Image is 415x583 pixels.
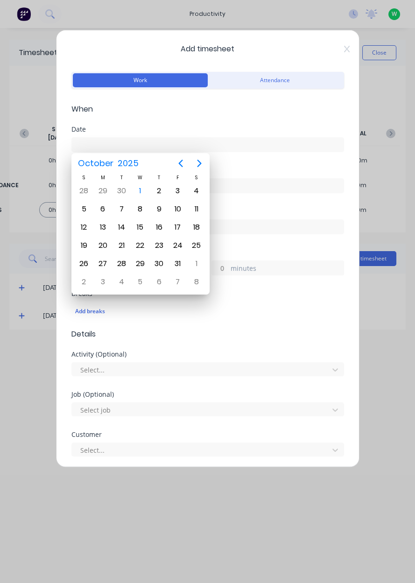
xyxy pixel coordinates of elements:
[149,174,168,182] div: T
[171,202,185,216] div: Friday, October 10, 2025
[212,261,228,275] input: 0
[71,126,344,133] div: Date
[71,43,344,55] span: Add timesheet
[75,305,340,317] div: Add breaks
[75,174,93,182] div: S
[114,239,128,253] div: Tuesday, October 21, 2025
[152,202,166,216] div: Thursday, October 9, 2025
[133,275,147,289] div: Wednesday, November 5, 2025
[169,174,187,182] div: F
[96,257,110,271] div: Monday, October 27, 2025
[152,184,166,198] div: Thursday, October 2, 2025
[190,257,204,271] div: Saturday, November 1, 2025
[171,257,185,271] div: Friday, October 31, 2025
[152,275,166,289] div: Thursday, November 6, 2025
[208,73,343,87] button: Attendance
[152,239,166,253] div: Thursday, October 23, 2025
[71,431,344,438] div: Customer
[171,275,185,289] div: Friday, November 7, 2025
[187,174,206,182] div: S
[131,174,149,182] div: W
[114,184,128,198] div: Tuesday, September 30, 2025
[77,184,91,198] div: Sunday, September 28, 2025
[77,275,91,289] div: Sunday, November 2, 2025
[133,257,147,271] div: Wednesday, October 29, 2025
[190,184,204,198] div: Saturday, October 4, 2025
[116,155,141,172] span: 2025
[71,329,344,340] span: Details
[73,73,208,87] button: Work
[114,202,128,216] div: Tuesday, October 7, 2025
[171,220,185,234] div: Friday, October 17, 2025
[72,155,145,172] button: October2025
[133,220,147,234] div: Wednesday, October 15, 2025
[96,184,110,198] div: Monday, September 29, 2025
[77,220,91,234] div: Sunday, October 12, 2025
[190,202,204,216] div: Saturday, October 11, 2025
[93,174,112,182] div: M
[96,275,110,289] div: Monday, November 3, 2025
[114,220,128,234] div: Tuesday, October 14, 2025
[71,104,344,115] span: When
[133,239,147,253] div: Wednesday, October 22, 2025
[77,202,91,216] div: Sunday, October 5, 2025
[171,239,185,253] div: Friday, October 24, 2025
[96,239,110,253] div: Monday, October 20, 2025
[71,351,344,358] div: Activity (Optional)
[96,202,110,216] div: Monday, October 6, 2025
[133,184,147,198] div: Today, Wednesday, October 1, 2025
[190,220,204,234] div: Saturday, October 18, 2025
[190,275,204,289] div: Saturday, November 8, 2025
[96,220,110,234] div: Monday, October 13, 2025
[190,154,209,173] button: Next page
[77,257,91,271] div: Sunday, October 26, 2025
[76,155,116,172] span: October
[71,391,344,398] div: Job (Optional)
[77,239,91,253] div: Sunday, October 19, 2025
[171,184,185,198] div: Friday, October 3, 2025
[152,257,166,271] div: Thursday, October 30, 2025
[133,202,147,216] div: Wednesday, October 8, 2025
[190,239,204,253] div: Saturday, October 25, 2025
[231,263,344,275] label: minutes
[112,174,131,182] div: T
[114,257,128,271] div: Tuesday, October 28, 2025
[171,154,190,173] button: Previous page
[114,275,128,289] div: Tuesday, November 4, 2025
[71,290,344,297] div: Breaks
[152,220,166,234] div: Thursday, October 16, 2025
